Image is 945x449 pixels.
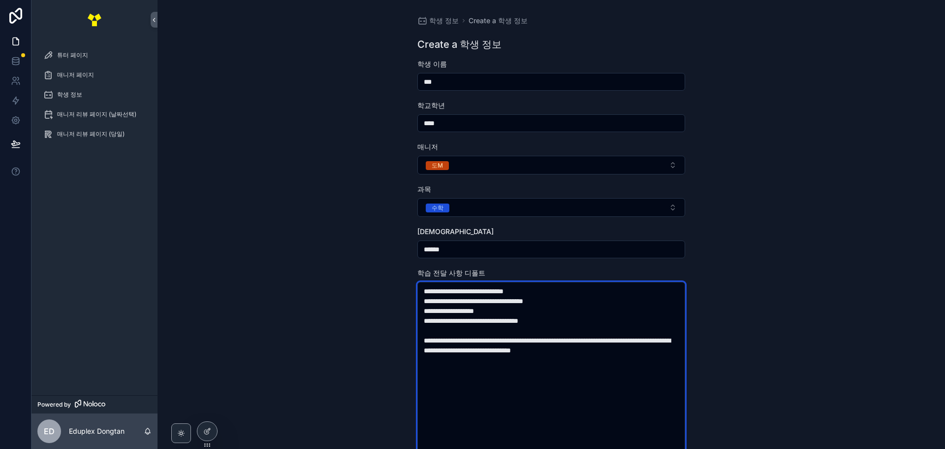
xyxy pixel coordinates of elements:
[417,269,485,277] span: 학습 전달 사항 디폴트
[417,227,494,236] span: [DEMOGRAPHIC_DATA]
[57,51,88,59] span: 튜터 페이지
[469,16,528,26] a: Create a 학생 정보
[69,426,125,436] p: Eduplex Dongtan
[37,401,71,409] span: Powered by
[37,66,152,84] a: 매니저 페이지
[417,37,502,51] h1: Create a 학생 정보
[417,101,445,109] span: 학교학년
[417,198,685,217] button: Select Button
[417,142,438,151] span: 매니저
[37,86,152,104] a: 학생 정보
[57,91,82,99] span: 학생 정보
[432,204,443,212] div: 수학
[44,425,55,437] span: ED
[429,16,459,26] span: 학생 정보
[432,161,443,170] div: 도M
[57,71,94,79] span: 매니저 페이지
[57,110,136,118] span: 매니저 리뷰 페이지 (날짜선택)
[31,395,157,414] a: Powered by
[417,185,431,193] span: 과목
[37,125,152,143] a: 매니저 리뷰 페이지 (당일)
[57,130,125,138] span: 매니저 리뷰 페이지 (당일)
[37,46,152,64] a: 튜터 페이지
[417,60,447,68] span: 학생 이름
[417,16,459,26] a: 학생 정보
[417,156,685,174] button: Select Button
[87,12,102,28] img: App logo
[31,39,157,156] div: scrollable content
[37,105,152,123] a: 매니저 리뷰 페이지 (날짜선택)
